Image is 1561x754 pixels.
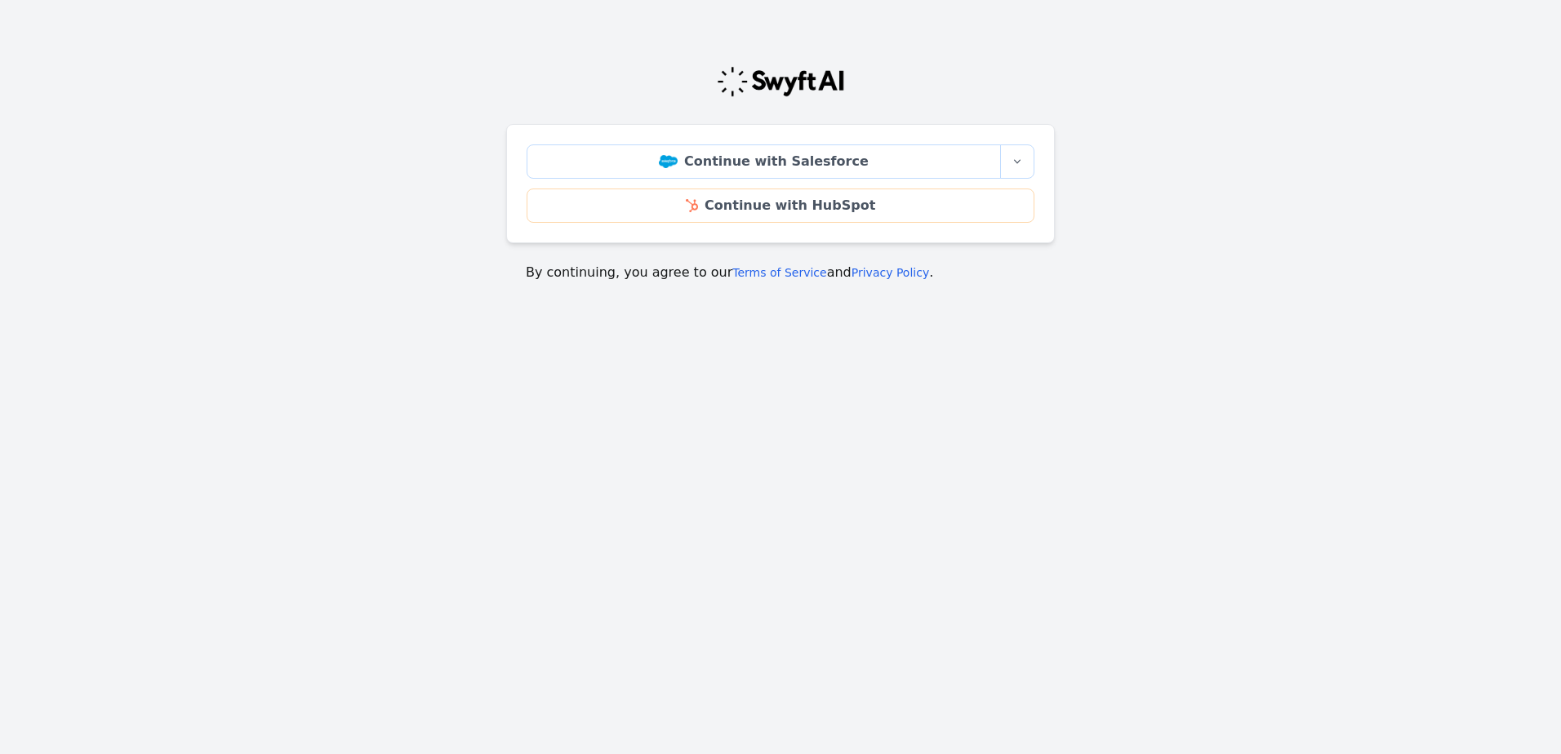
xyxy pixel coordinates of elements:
[527,188,1034,223] a: Continue with HubSpot
[716,65,845,98] img: Swyft Logo
[686,199,698,212] img: HubSpot
[527,144,1001,179] a: Continue with Salesforce
[659,155,678,168] img: Salesforce
[526,263,1035,282] p: By continuing, you agree to our and .
[732,266,826,279] a: Terms of Service
[852,266,929,279] a: Privacy Policy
